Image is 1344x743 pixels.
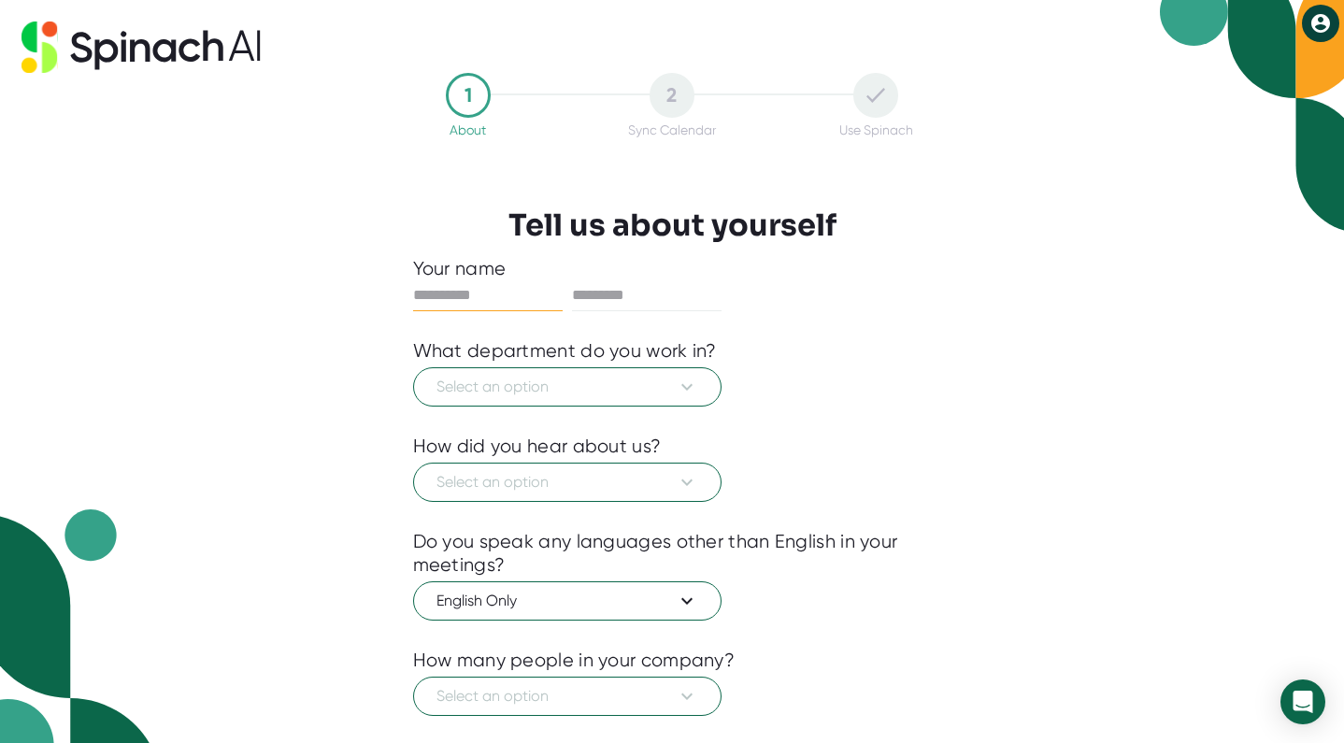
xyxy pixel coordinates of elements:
[450,122,486,137] div: About
[413,463,722,502] button: Select an option
[413,581,722,621] button: English Only
[446,73,491,118] div: 1
[436,376,698,398] span: Select an option
[839,122,913,137] div: Use Spinach
[413,435,662,458] div: How did you hear about us?
[413,649,736,672] div: How many people in your company?
[436,590,698,612] span: English Only
[413,677,722,716] button: Select an option
[436,685,698,707] span: Select an option
[628,122,716,137] div: Sync Calendar
[436,471,698,493] span: Select an option
[413,257,932,280] div: Your name
[413,339,717,363] div: What department do you work in?
[413,530,932,577] div: Do you speak any languages other than English in your meetings?
[650,73,694,118] div: 2
[1280,679,1325,724] div: Open Intercom Messenger
[413,367,722,407] button: Select an option
[508,207,836,243] h3: Tell us about yourself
